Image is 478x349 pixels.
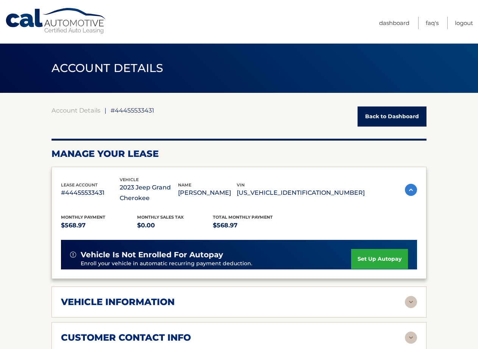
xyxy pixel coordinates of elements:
[405,332,417,344] img: accordion-rest.svg
[52,106,100,114] a: Account Details
[81,250,223,260] span: vehicle is not enrolled for autopay
[137,214,184,220] span: Monthly sales Tax
[5,8,107,34] a: Cal Automotive
[61,214,105,220] span: Monthly Payment
[178,182,191,188] span: name
[61,220,137,231] p: $568.97
[70,252,76,258] img: alert-white.svg
[52,148,426,160] h2: Manage Your Lease
[120,182,178,203] p: 2023 Jeep Grand Cherokee
[237,188,365,198] p: [US_VEHICLE_IDENTIFICATION_NUMBER]
[120,177,139,182] span: vehicle
[61,188,120,198] p: #44455533431
[237,182,245,188] span: vin
[405,296,417,308] img: accordion-rest.svg
[61,332,191,343] h2: customer contact info
[52,61,164,75] span: ACCOUNT DETAILS
[213,214,273,220] span: Total Monthly Payment
[351,249,408,269] a: set up autopay
[455,17,473,29] a: Logout
[405,184,417,196] img: accordion-active.svg
[111,106,154,114] span: #44455533431
[178,188,237,198] p: [PERSON_NAME]
[213,220,289,231] p: $568.97
[379,17,409,29] a: Dashboard
[61,182,98,188] span: lease account
[426,17,439,29] a: FAQ's
[358,106,426,127] a: Back to Dashboard
[137,220,213,231] p: $0.00
[105,106,106,114] span: |
[81,260,351,268] p: Enroll your vehicle in automatic recurring payment deduction.
[61,296,175,308] h2: vehicle information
